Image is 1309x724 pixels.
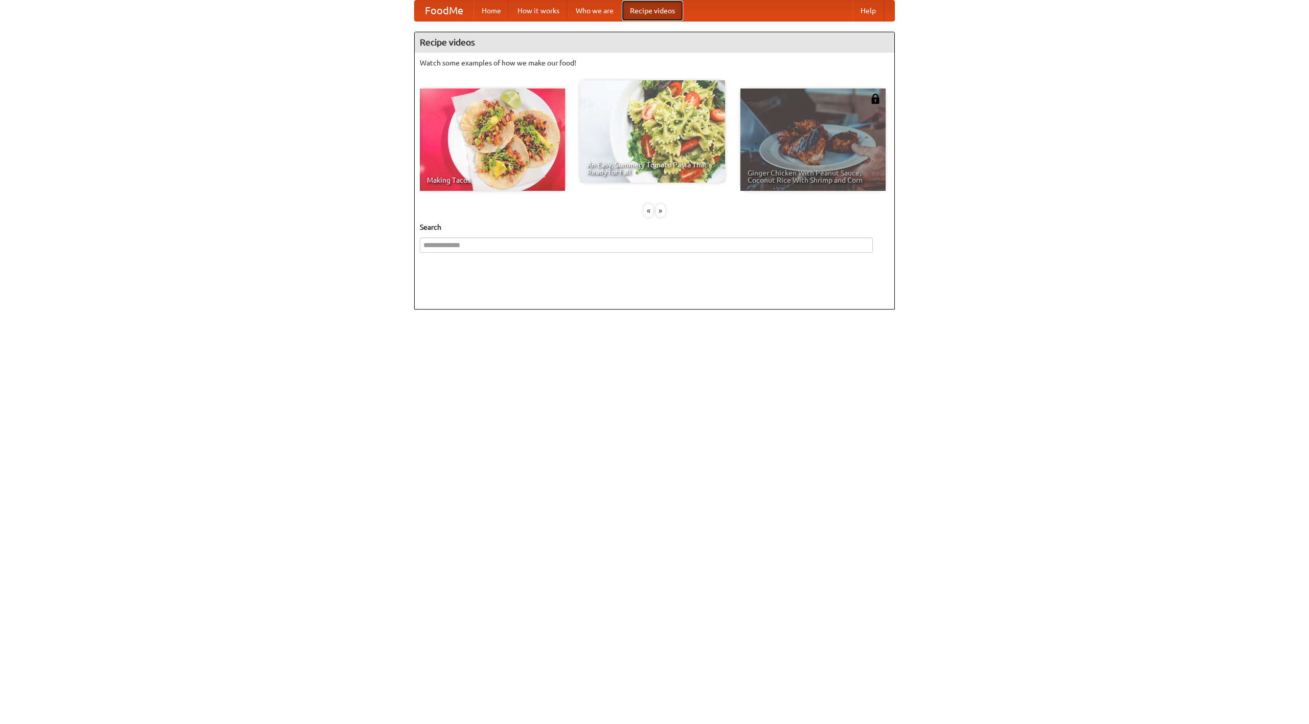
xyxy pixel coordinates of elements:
a: Help [852,1,884,21]
a: Recipe videos [622,1,683,21]
a: An Easy, Summery Tomato Pasta That's Ready for Fall [580,80,725,183]
a: How it works [509,1,568,21]
a: Making Tacos [420,89,565,191]
div: » [656,204,665,217]
a: Who we are [568,1,622,21]
p: Watch some examples of how we make our food! [420,58,889,68]
h5: Search [420,222,889,232]
span: Making Tacos [427,177,558,184]
span: An Easy, Summery Tomato Pasta That's Ready for Fall [587,161,718,175]
h4: Recipe videos [415,32,894,53]
a: Home [473,1,509,21]
a: FoodMe [415,1,473,21]
img: 483408.png [870,94,881,104]
div: « [644,204,653,217]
